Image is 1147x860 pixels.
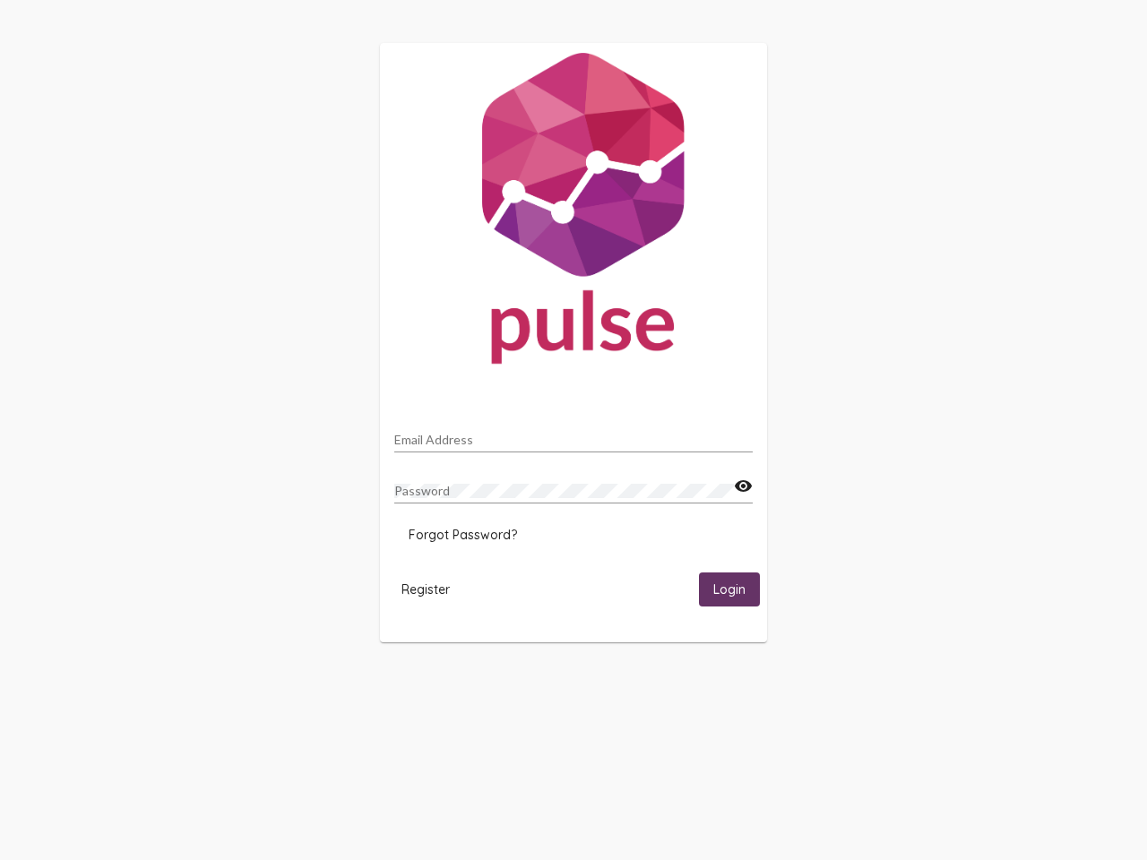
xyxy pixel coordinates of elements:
[699,572,760,606] button: Login
[409,527,517,543] span: Forgot Password?
[734,476,753,497] mat-icon: visibility
[394,519,531,551] button: Forgot Password?
[387,572,464,606] button: Register
[713,582,746,598] span: Login
[380,43,767,382] img: Pulse For Good Logo
[401,581,450,598] span: Register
